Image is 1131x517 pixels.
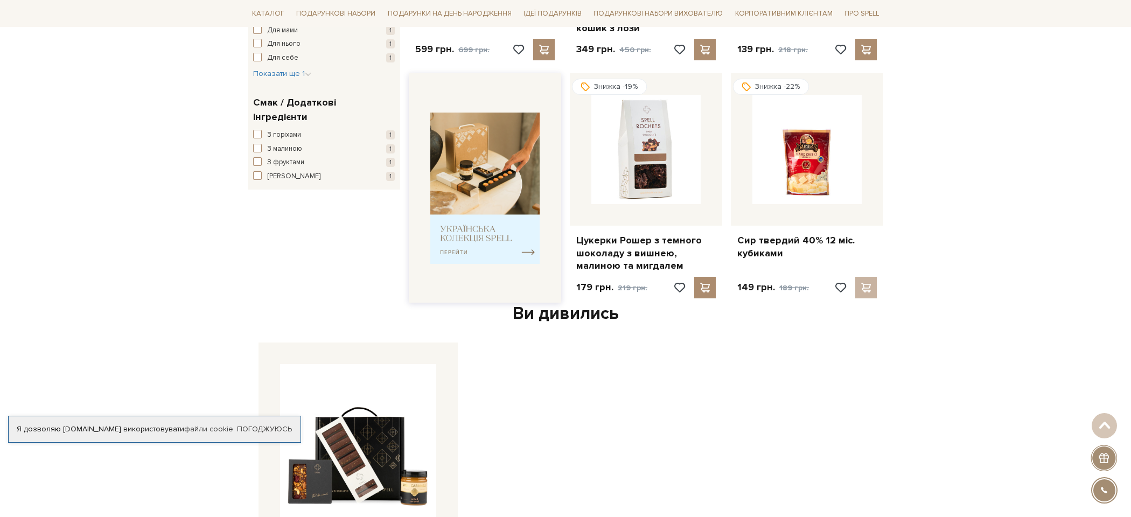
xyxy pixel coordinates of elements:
span: 189 грн. [779,283,809,292]
span: Для мами [267,25,298,36]
a: Каталог [248,5,289,22]
span: 1 [386,144,395,153]
span: 699 грн. [458,45,490,54]
span: 218 грн. [778,45,808,54]
span: 1 [386,26,395,35]
a: Ідеї подарунків [519,5,586,22]
div: Я дозволяю [DOMAIN_NAME] використовувати [9,424,301,434]
span: З фруктами [267,157,304,168]
span: 1 [386,158,395,167]
button: Для мами 1 [253,25,395,36]
span: З малиною [267,144,302,155]
div: Знижка -19% [572,79,647,95]
img: Сир твердий 40% 12 міс. кубиками [752,95,862,204]
button: З малиною 1 [253,144,395,155]
button: З фруктами 1 [253,157,395,168]
span: Для нього [267,39,301,50]
div: Ви дивились [254,303,877,325]
p: 179 грн. [576,281,647,294]
span: Для себе [267,53,298,64]
a: Подарункові набори [292,5,380,22]
p: 599 грн. [415,43,490,56]
span: [PERSON_NAME] [267,171,320,182]
span: 450 грн. [619,45,651,54]
span: 1 [386,53,395,62]
a: Про Spell [840,5,883,22]
span: 1 [386,130,395,139]
a: Подарункові набори вихователю [589,4,727,23]
a: Цукерки Рошер з темного шоколаду з вишнею, малиною та мигдалем [576,234,716,272]
button: Показати ще 1 [253,68,311,79]
span: Смак / Додаткові інгредієнти [253,95,392,124]
a: Корпоративним клієнтам [731,4,837,23]
span: Показати ще 1 [253,69,311,78]
button: Для себе 1 [253,53,395,64]
button: З горіхами 1 [253,130,395,141]
span: 1 [386,172,395,181]
a: файли cookie [184,424,233,434]
p: 349 грн. [576,43,651,56]
button: [PERSON_NAME] 1 [253,171,395,182]
p: 139 грн. [737,43,808,56]
span: 1 [386,39,395,48]
a: Погоджуюсь [237,424,292,434]
a: Подарунки на День народження [383,5,516,22]
button: Для нього 1 [253,39,395,50]
span: 219 грн. [618,283,647,292]
p: 149 грн. [737,281,809,294]
img: banner [430,113,540,264]
a: Сир твердий 40% 12 міс. кубиками [737,234,877,260]
div: Знижка -22% [733,79,809,95]
span: З горіхами [267,130,301,141]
